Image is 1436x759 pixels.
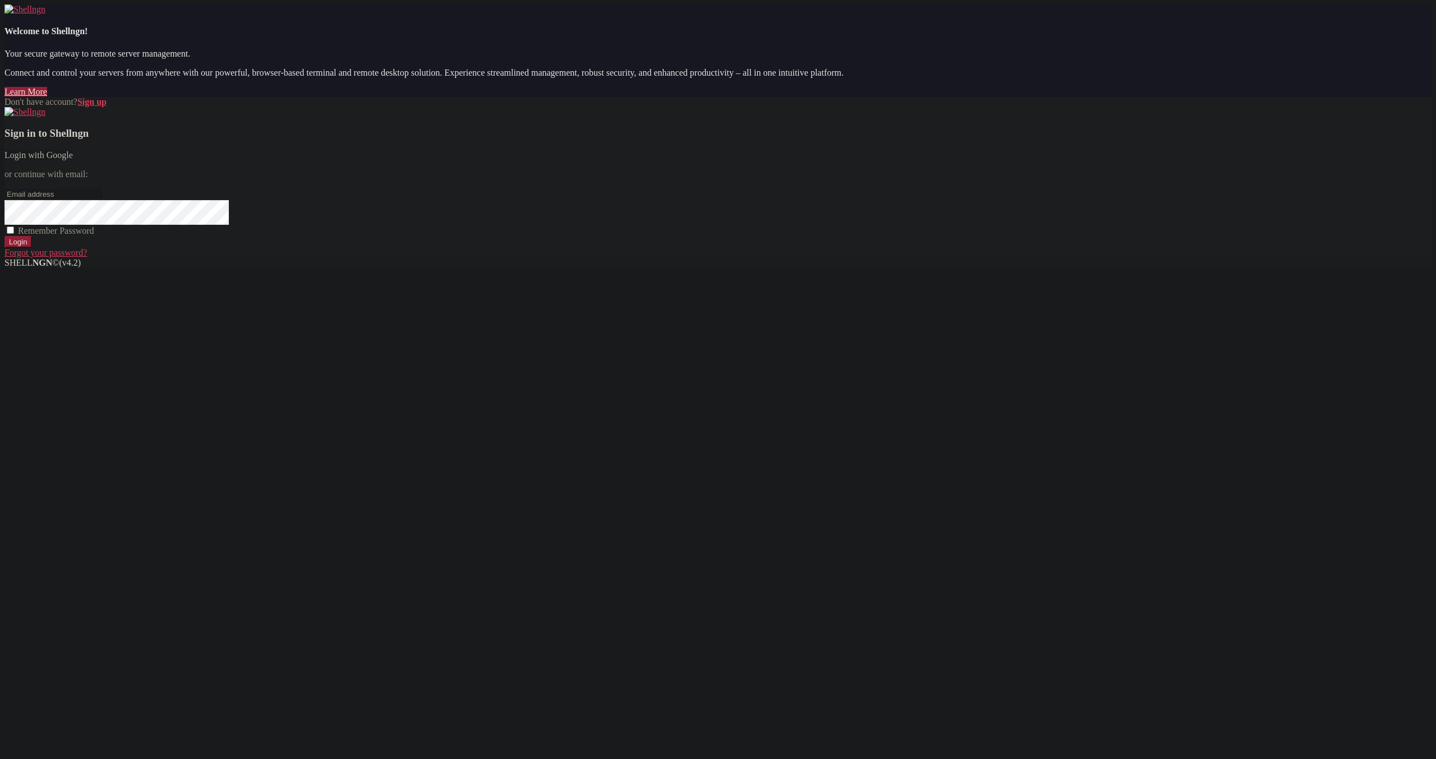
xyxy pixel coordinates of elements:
[18,226,94,235] span: Remember Password
[4,87,47,96] a: Learn More
[4,188,104,200] input: Email address
[77,97,107,107] a: Sign up
[4,4,45,15] img: Shellngn
[4,236,32,248] input: Login
[4,169,1432,179] p: or continue with email:
[4,97,1432,107] div: Don't have account?
[4,68,1432,78] p: Connect and control your servers from anywhere with our powerful, browser-based terminal and remo...
[4,49,1432,59] p: Your secure gateway to remote server management.
[4,150,73,160] a: Login with Google
[7,226,14,234] input: Remember Password
[59,258,81,267] span: 4.2.0
[4,248,87,257] a: Forgot your password?
[4,127,1432,140] h3: Sign in to Shellngn
[33,258,53,267] b: NGN
[4,258,81,267] span: SHELL ©
[4,107,45,117] img: Shellngn
[4,26,1432,36] h4: Welcome to Shellngn!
